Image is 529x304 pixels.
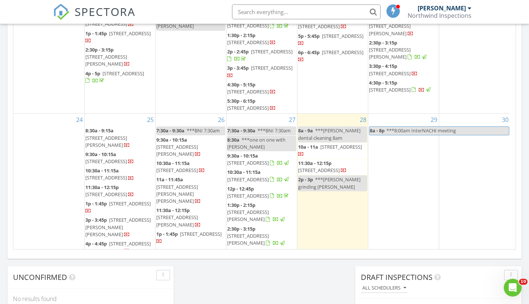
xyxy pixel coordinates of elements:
a: 2:30p - 3:15p [STREET_ADDRESS][PERSON_NAME] [85,46,130,67]
span: 7:30a - 9:30a [156,127,185,134]
span: 9:30a - 10:15a [156,136,187,143]
span: [STREET_ADDRESS][PERSON_NAME] [85,53,127,67]
span: ***8:00am InterNACHI meeting [386,127,456,134]
span: 3p - 3:45p [85,217,107,223]
a: 1:30p - 2:15p [STREET_ADDRESS][PERSON_NAME] [369,15,438,38]
a: 3:30p - 4:15p [227,249,272,270]
span: 11:30a - 12:15p [298,160,332,166]
a: 10:30a - 11:15a [STREET_ADDRESS] [85,166,154,182]
span: 8:30a [227,136,239,143]
td: Go to August 28, 2025 [297,114,368,281]
a: 4p - 4:45p [STREET_ADDRESS][PERSON_NAME] [85,240,151,254]
span: [STREET_ADDRESS][PERSON_NAME] [227,232,269,246]
span: [STREET_ADDRESS][PERSON_NAME] [227,209,269,222]
a: 9:30a - 10:15a [STREET_ADDRESS][PERSON_NAME] [156,136,201,157]
span: 11a - 11:45a [156,176,183,183]
a: 1:30p - 2:15p [STREET_ADDRESS] [227,32,276,46]
span: [STREET_ADDRESS][PERSON_NAME] [156,143,198,157]
span: [STREET_ADDRESS] [227,105,269,111]
span: 8a - 9a [298,127,313,134]
span: 11:30a - 12:15p [85,184,119,191]
a: 11:30a - 12:15p [STREET_ADDRESS] [85,184,134,198]
a: 4p - 5p [STREET_ADDRESS] [85,69,154,85]
span: 4:30p - 5:15p [227,81,255,88]
a: 2:30p - 3:15p [STREET_ADDRESS][PERSON_NAME] [369,39,428,60]
a: 4:30p - 5:15p [STREET_ADDRESS] [227,80,296,96]
span: [STREET_ADDRESS] [85,158,127,165]
span: [STREET_ADDRESS] [227,176,269,183]
a: 2:30p - 3:15p [STREET_ADDRESS][PERSON_NAME] [369,39,438,62]
span: Draft Inspections [361,272,432,282]
button: All schedulers [361,283,408,293]
span: 1p - 1:45p [156,231,178,237]
span: [STREET_ADDRESS] [322,49,363,56]
a: 8:30a - 9:15a [STREET_ADDRESS][PERSON_NAME] [85,127,130,148]
a: 11:30a - 12:15p [STREET_ADDRESS] [85,183,154,199]
span: [STREET_ADDRESS] [322,33,363,39]
td: Go to August 30, 2025 [439,114,510,281]
span: 2:30p - 3:15p [85,46,114,53]
span: 7:30a - 9:30a [227,127,255,134]
span: 3:30p - 4:15p [369,63,397,69]
span: [STREET_ADDRESS][PERSON_NAME] [369,23,411,36]
span: [STREET_ADDRESS] [227,159,269,166]
span: 8a - 8p [369,127,385,135]
span: [STREET_ADDRESS] [227,22,269,29]
a: 1p - 1:45p [STREET_ADDRESS] [85,29,154,45]
span: [STREET_ADDRESS] [369,70,411,77]
a: 9:30a - 10:15a [STREET_ADDRESS] [227,152,296,168]
iframe: Intercom live chat [504,279,522,297]
span: 10a - 11a [298,143,318,150]
a: 1p - 1:45p [STREET_ADDRESS] [85,200,151,214]
span: 4:30p - 5:15p [369,79,397,86]
td: Go to August 27, 2025 [226,114,297,281]
a: 11:30a - 12:15p [STREET_ADDRESS][PERSON_NAME] [156,206,225,229]
span: 9:30a - 10:15a [85,151,116,158]
span: 5p - 5:45p [298,33,320,39]
span: 10:30a - 11:15a [85,167,119,174]
span: Unconfirmed [13,272,67,282]
a: Go to August 29, 2025 [429,114,439,126]
span: [STREET_ADDRESS][PERSON_NAME] [85,240,151,254]
span: 1:30p - 2:15p [227,32,255,39]
a: 1p - 1:45p [STREET_ADDRESS] [85,30,151,44]
a: 4p - 5p [STREET_ADDRESS] [85,70,144,84]
a: 1p - 1:45p [STREET_ADDRESS] [156,231,222,244]
span: [STREET_ADDRESS] [227,192,269,199]
span: 6p - 6:45p [298,49,320,56]
span: 2:30p - 3:15p [227,225,255,232]
a: 11a - 11:45a [STREET_ADDRESS][PERSON_NAME][PERSON_NAME] [156,175,225,206]
a: 10:30a - 11:15a [STREET_ADDRESS] [227,169,290,182]
input: Search everything... [232,4,381,19]
span: [STREET_ADDRESS] [102,70,144,77]
a: Go to August 24, 2025 [75,114,84,126]
span: [STREET_ADDRESS] [180,231,222,237]
span: 10:30a - 11:15a [227,169,261,175]
span: [STREET_ADDRESS][PERSON_NAME][PERSON_NAME] [85,217,151,237]
span: [STREET_ADDRESS] [109,200,151,207]
a: 10:30a - 11:15a [STREET_ADDRESS] [156,160,205,174]
a: 2p - 2:45p [STREET_ADDRESS] [227,48,293,62]
a: 4:30p - 5:15p [STREET_ADDRESS] [227,81,276,95]
a: 9:30a - 10:15a [STREET_ADDRESS] [85,151,134,165]
a: Go to August 25, 2025 [146,114,155,126]
td: Go to August 25, 2025 [84,114,155,281]
a: 10a - 11a [STREET_ADDRESS] [298,143,367,159]
span: [STREET_ADDRESS] [251,65,293,71]
a: 3p - 3:45p [STREET_ADDRESS][PERSON_NAME][PERSON_NAME] [85,217,151,237]
a: 12p - 12:45p [STREET_ADDRESS] [227,185,296,201]
a: 1:30p - 2:15p [STREET_ADDRESS][PERSON_NAME] [369,16,414,36]
a: 9:30a - 10:15a [STREET_ADDRESS] [227,152,290,166]
a: 9:30a - 10:15a [STREET_ADDRESS] [85,150,154,166]
a: SPECTORA [53,10,135,26]
span: 3:30p - 4:15p [227,249,255,255]
span: [STREET_ADDRESS] [109,30,151,37]
a: 3p - 3:45p [STREET_ADDRESS] [227,65,293,78]
a: 10:30a - 11:15a [STREET_ADDRESS] [227,168,296,184]
span: [STREET_ADDRESS] [369,86,411,93]
span: ***[PERSON_NAME] grinding [PERSON_NAME] [298,176,360,190]
a: 11:30a - 12:15p [STREET_ADDRESS] [298,160,347,174]
a: 3:30p - 4:15p [STREET_ADDRESS] [369,62,438,78]
span: 1p - 1:45p [85,30,107,37]
span: 8:30a - 9:15a [85,127,114,134]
